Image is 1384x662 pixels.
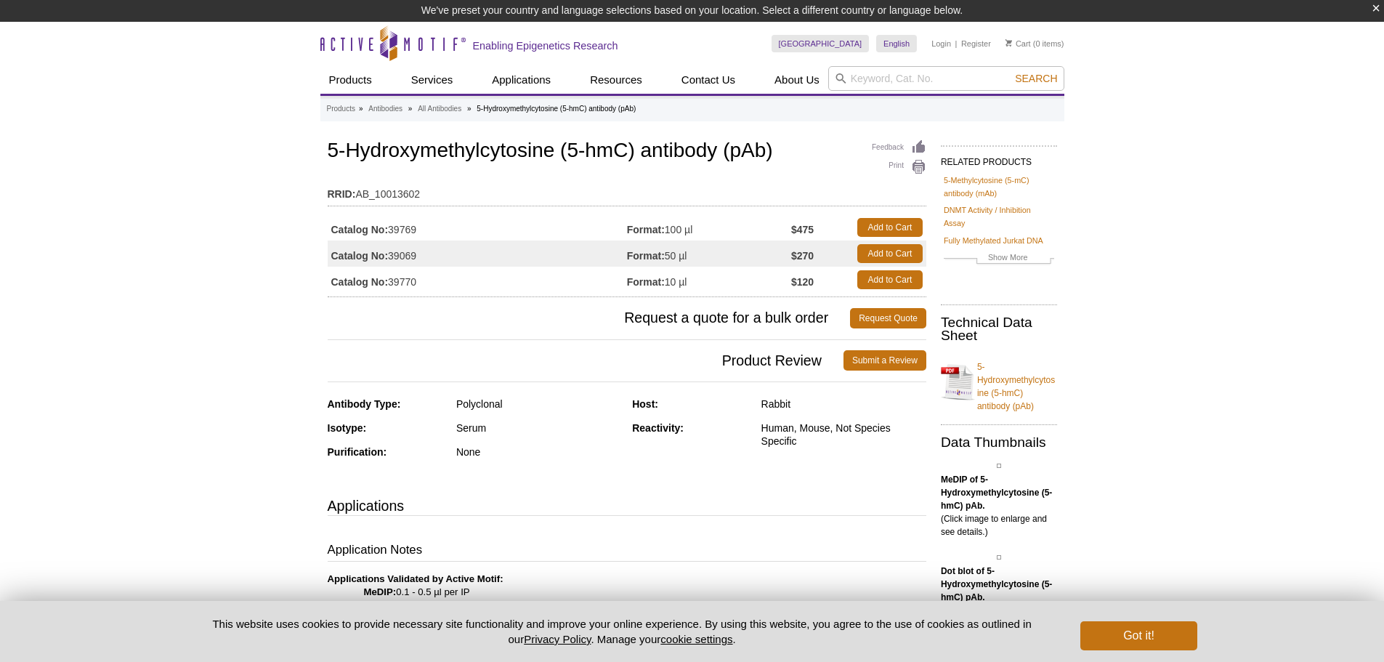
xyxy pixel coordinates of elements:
strong: Format: [627,223,665,236]
a: Applications [483,66,559,94]
a: Feedback [872,140,926,156]
b: Dot blot of 5-Hydroxymethylcytosine (5-hmC) pAb. [941,566,1052,602]
a: Services [402,66,462,94]
p: This website uses cookies to provide necessary site functionality and improve your online experie... [187,616,1057,647]
h2: Enabling Epigenetics Research [473,39,618,52]
a: Submit a Review [843,350,926,371]
strong: Purification: [328,446,387,458]
div: Human, Mouse, Not Species Specific [761,421,926,448]
input: Keyword, Cat. No. [828,66,1064,91]
a: 5-Hydroxymethylcytosine (5-hmC) antibody (pAb) [941,352,1057,413]
a: Add to Cart [857,244,923,263]
strong: Catalog No: [331,275,389,288]
a: Add to Cart [857,218,923,237]
strong: Catalog No: [331,223,389,236]
a: Show More [944,251,1054,267]
strong: Format: [627,275,665,288]
li: » [359,105,363,113]
strong: $120 [791,275,814,288]
button: Got it! [1080,621,1197,650]
b: Applications Validated by Active Motif: [328,573,503,584]
a: Antibodies [368,102,402,116]
p: 0.1 - 0.5 µl per IP 1:10,000 dilution [328,573,926,612]
h1: 5-Hydroxymethylcytosine (5-hmC) antibody (pAb) [328,140,926,164]
a: Contact Us [673,66,744,94]
li: (0 items) [1005,35,1064,52]
div: Rabbit [761,397,926,411]
td: 39770 [328,267,627,293]
a: Fully Methylated Jurkat DNA [944,234,1043,247]
img: 5-Hydroxymethylcytosine (5-hmC) antibody (pAb) tested by MeDIP analysis. [997,464,1001,468]
a: Products [320,66,381,94]
div: Serum [456,421,621,435]
a: Cart [1005,39,1031,49]
a: All Antibodies [418,102,461,116]
img: Your Cart [1005,39,1012,47]
strong: $475 [791,223,814,236]
td: 100 µl [627,214,791,241]
span: Product Review [328,350,843,371]
li: | [955,35,958,52]
h2: Data Thumbnails [941,436,1057,449]
a: Resources [581,66,651,94]
button: cookie settings [660,633,732,645]
p: (Click image to enlarge and see details.) [941,565,1057,630]
li: » [408,105,413,113]
strong: Catalog No: [331,249,389,262]
a: DNMT Activity / Inhibition Assay [944,203,1054,230]
strong: Isotype: [328,422,367,434]
strong: $270 [791,249,814,262]
a: Add to Cart [857,270,923,289]
td: 39069 [328,241,627,267]
a: Register [961,39,991,49]
a: Print [872,159,926,175]
td: 39769 [328,214,627,241]
span: Request a quote for a bulk order [328,308,851,328]
a: [GEOGRAPHIC_DATA] [772,35,870,52]
h2: RELATED PRODUCTS [941,145,1057,171]
td: AB_10013602 [328,179,926,202]
a: Products [327,102,355,116]
li: » [467,105,472,113]
button: Search [1011,72,1061,85]
strong: DB: [364,600,381,610]
strong: RRID: [328,187,356,201]
a: English [876,35,917,52]
a: Login [931,39,951,49]
li: 5-Hydroxymethylcytosine (5-hmC) antibody (pAb) [477,105,636,113]
div: Polyclonal [456,397,621,411]
h3: Application Notes [328,541,926,562]
span: Search [1015,73,1057,84]
a: Privacy Policy [524,633,591,645]
strong: Antibody Type: [328,398,401,410]
a: About Us [766,66,828,94]
a: Request Quote [850,308,926,328]
strong: Reactivity: [632,422,684,434]
strong: Format: [627,249,665,262]
h2: Technical Data Sheet [941,316,1057,342]
td: 10 µl [627,267,791,293]
strong: MeDIP: [364,586,397,597]
strong: Host: [632,398,658,410]
img: 5-Hydroxymethylcytosine (5-hmC) antibody (pAb) tested by dot blot analysis. [997,555,1001,560]
b: MeDIP of 5-Hydroxymethylcytosine (5-hmC) pAb. [941,475,1052,511]
a: 5-Methylcytosine (5-mC) antibody (mAb) [944,174,1054,200]
h3: Applications [328,495,926,517]
td: 50 µl [627,241,791,267]
p: (Click image to enlarge and see details.) [941,473,1057,538]
div: None [456,445,621,459]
